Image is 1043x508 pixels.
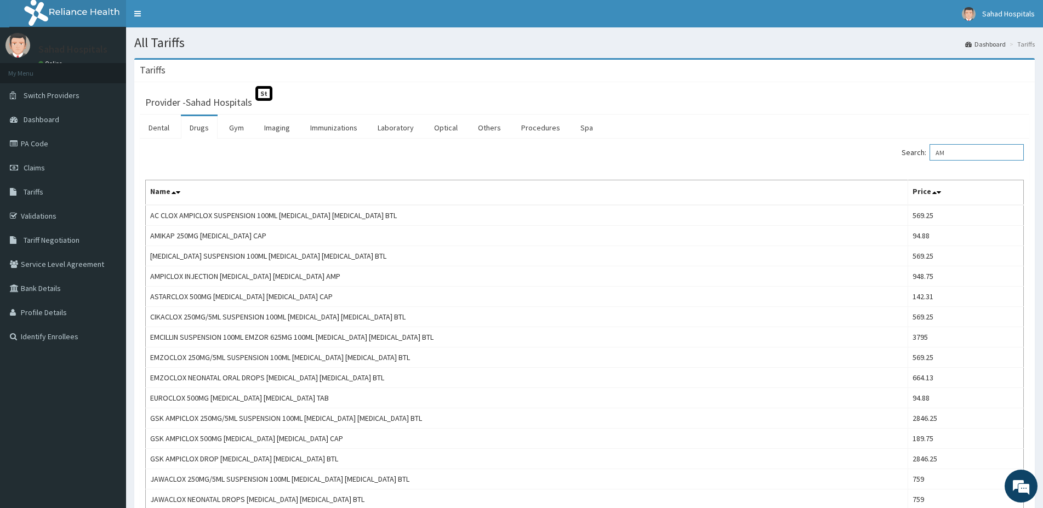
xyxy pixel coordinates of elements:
[908,449,1024,469] td: 2846.25
[38,44,107,54] p: Sahad Hospitals
[24,163,45,173] span: Claims
[908,408,1024,429] td: 2846.25
[38,60,65,67] a: Online
[140,116,178,139] a: Dental
[146,469,908,489] td: JAWACLOX 250MG/5ML SUSPENSION 100ML [MEDICAL_DATA] [MEDICAL_DATA] BTL
[220,116,253,139] a: Gym
[908,180,1024,206] th: Price
[512,116,569,139] a: Procedures
[908,368,1024,388] td: 664.13
[146,307,908,327] td: CIKACLOX 250MG/5ML SUSPENSION 100ML [MEDICAL_DATA] [MEDICAL_DATA] BTL
[902,144,1024,161] label: Search:
[369,116,423,139] a: Laboratory
[1007,39,1035,49] li: Tariffs
[24,187,43,197] span: Tariffs
[24,235,79,245] span: Tariff Negotiation
[5,299,209,338] textarea: Type your message and hit 'Enter'
[908,246,1024,266] td: 569.25
[908,388,1024,408] td: 94.88
[146,449,908,469] td: GSK AMPICLOX DROP [MEDICAL_DATA] [MEDICAL_DATA] BTL
[64,138,151,249] span: We're online!
[908,266,1024,287] td: 948.75
[908,307,1024,327] td: 569.25
[301,116,366,139] a: Immunizations
[146,368,908,388] td: EMZOCLOX NEONATAL ORAL DROPS [MEDICAL_DATA] [MEDICAL_DATA] BTL
[146,226,908,246] td: AMIKAP 250MG [MEDICAL_DATA] CAP
[908,347,1024,368] td: 569.25
[908,327,1024,347] td: 3795
[255,86,272,101] span: St
[146,388,908,408] td: EUROCLOX 500MG [MEDICAL_DATA] [MEDICAL_DATA] TAB
[146,408,908,429] td: GSK AMPICLOX 250MG/5ML SUSPENSION 100ML [MEDICAL_DATA] [MEDICAL_DATA] BTL
[572,116,602,139] a: Spa
[146,347,908,368] td: EMZOCLOX 250MG/5ML SUSPENSION 100ML [MEDICAL_DATA] [MEDICAL_DATA] BTL
[146,180,908,206] th: Name
[962,7,976,21] img: User Image
[146,205,908,226] td: AC CLOX AMPICLOX SUSPENSION 100ML [MEDICAL_DATA] [MEDICAL_DATA] BTL
[5,33,30,58] img: User Image
[982,9,1035,19] span: Sahad Hospitals
[908,287,1024,307] td: 142.31
[57,61,184,76] div: Chat with us now
[255,116,299,139] a: Imaging
[180,5,206,32] div: Minimize live chat window
[965,39,1006,49] a: Dashboard
[930,144,1024,161] input: Search:
[140,65,166,75] h3: Tariffs
[908,205,1024,226] td: 569.25
[20,55,44,82] img: d_794563401_company_1708531726252_794563401
[908,469,1024,489] td: 759
[146,266,908,287] td: AMPICLOX INJECTION [MEDICAL_DATA] [MEDICAL_DATA] AMP
[181,116,218,139] a: Drugs
[24,90,79,100] span: Switch Providers
[425,116,466,139] a: Optical
[134,36,1035,50] h1: All Tariffs
[908,226,1024,246] td: 94.88
[145,98,252,107] h3: Provider - Sahad Hospitals
[146,246,908,266] td: [MEDICAL_DATA] SUSPENSION 100ML [MEDICAL_DATA] [MEDICAL_DATA] BTL
[24,115,59,124] span: Dashboard
[146,429,908,449] td: GSK AMPICLOX 500MG [MEDICAL_DATA] [MEDICAL_DATA] CAP
[146,327,908,347] td: EMCILLIN SUSPENSION 100ML EMZOR 625MG 100ML [MEDICAL_DATA] [MEDICAL_DATA] BTL
[146,287,908,307] td: ASTARCLOX 500MG [MEDICAL_DATA] [MEDICAL_DATA] CAP
[908,429,1024,449] td: 189.75
[469,116,510,139] a: Others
